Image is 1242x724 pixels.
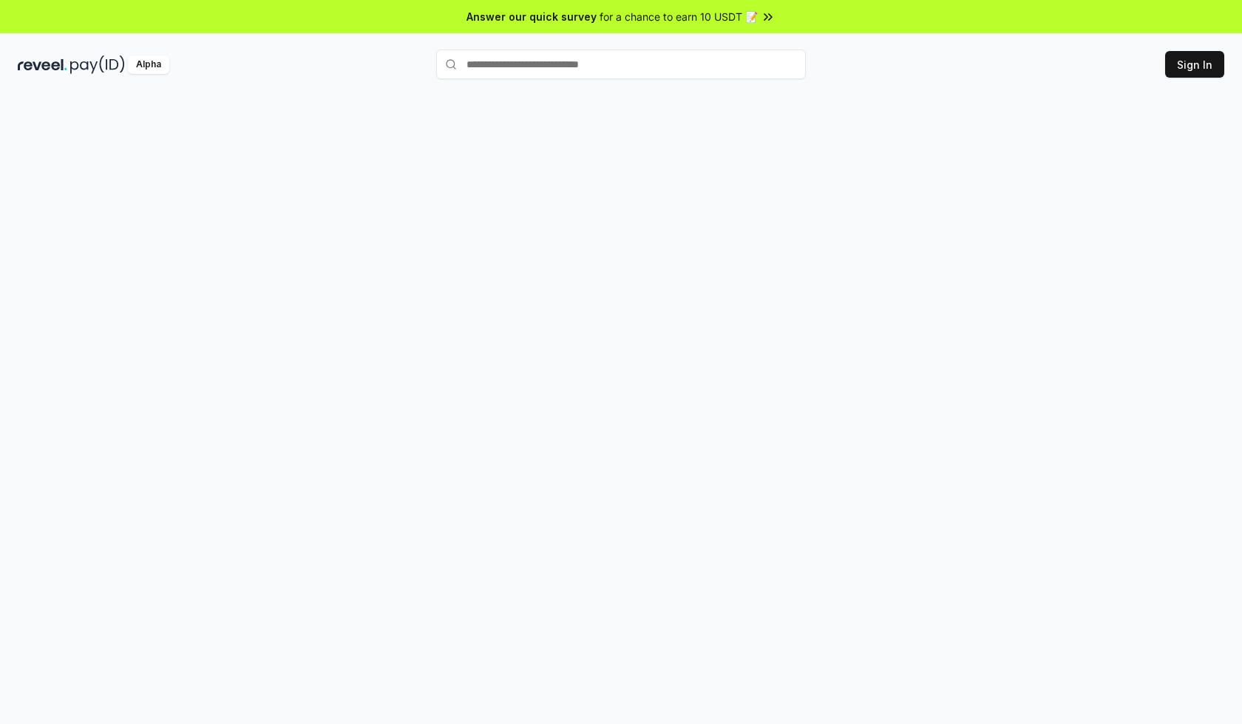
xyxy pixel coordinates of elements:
[600,9,758,24] span: for a chance to earn 10 USDT 📝
[1165,51,1224,78] button: Sign In
[18,55,67,74] img: reveel_dark
[128,55,169,74] div: Alpha
[70,55,125,74] img: pay_id
[466,9,597,24] span: Answer our quick survey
